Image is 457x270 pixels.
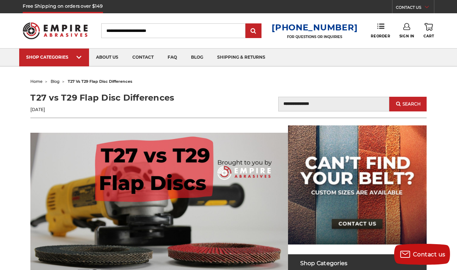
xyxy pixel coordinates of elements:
p: FOR QUESTIONS OR INQUIRIES [272,35,358,39]
a: Cart [423,23,434,38]
input: Submit [246,24,260,38]
a: about us [89,49,125,66]
button: Contact us [394,244,450,265]
h1: T27 vs T29 Flap Disc Differences [30,92,228,104]
a: contact [125,49,161,66]
a: [PHONE_NUMBER] [272,22,358,32]
span: Contact us [413,251,445,258]
span: Cart [423,34,434,38]
a: blog [51,79,60,84]
img: Empire Abrasives [23,18,88,44]
a: blog [184,49,210,66]
a: CONTACT US [396,3,434,13]
a: Reorder [371,23,390,38]
span: Sign In [399,34,414,38]
span: t27 vs t29 flap disc differences [68,79,132,84]
button: Search [389,97,426,111]
p: [DATE] [30,107,228,113]
a: faq [161,49,184,66]
a: home [30,79,43,84]
div: SHOP CATEGORIES [26,54,82,60]
span: Search [403,102,421,107]
img: promo banner for custom belts. [288,125,427,245]
span: Reorder [371,34,390,38]
a: shipping & returns [210,49,272,66]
